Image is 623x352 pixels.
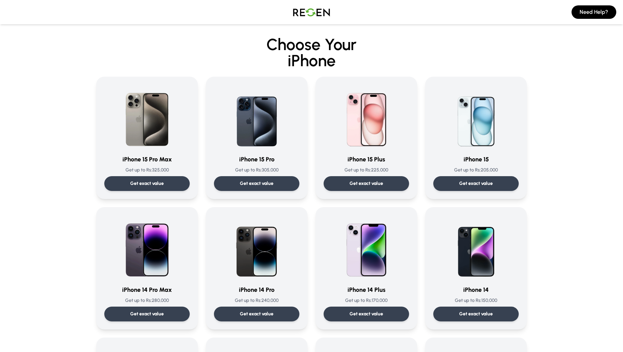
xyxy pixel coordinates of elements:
[444,85,508,149] img: iPhone 15
[324,285,409,295] h3: iPhone 14 Plus
[60,52,563,69] span: iPhone
[214,285,299,295] h3: iPhone 14 Pro
[104,297,190,304] p: Get up to Rs: 280,000
[130,311,164,317] p: Get exact value
[214,155,299,164] h3: iPhone 15 Pro
[433,167,519,173] p: Get up to Rs: 205,000
[350,180,383,187] p: Get exact value
[444,215,508,280] img: iPhone 14
[224,85,289,149] img: iPhone 15 Pro
[224,215,289,280] img: iPhone 14 Pro
[433,297,519,304] p: Get up to Rs: 150,000
[324,155,409,164] h3: iPhone 15 Plus
[104,155,190,164] h3: iPhone 15 Pro Max
[334,215,399,280] img: iPhone 14 Plus
[214,167,299,173] p: Get up to Rs: 305,000
[288,3,335,22] img: Logo
[350,311,383,317] p: Get exact value
[104,167,190,173] p: Get up to Rs: 325,000
[115,85,179,149] img: iPhone 15 Pro Max
[433,285,519,295] h3: iPhone 14
[104,285,190,295] h3: iPhone 14 Pro Max
[115,215,179,280] img: iPhone 14 Pro Max
[266,35,357,54] span: Choose Your
[240,311,273,317] p: Get exact value
[324,297,409,304] p: Get up to Rs: 170,000
[240,180,273,187] p: Get exact value
[459,180,493,187] p: Get exact value
[572,5,616,19] button: Need Help?
[334,85,399,149] img: iPhone 15 Plus
[433,155,519,164] h3: iPhone 15
[130,180,164,187] p: Get exact value
[459,311,493,317] p: Get exact value
[324,167,409,173] p: Get up to Rs: 225,000
[214,297,299,304] p: Get up to Rs: 240,000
